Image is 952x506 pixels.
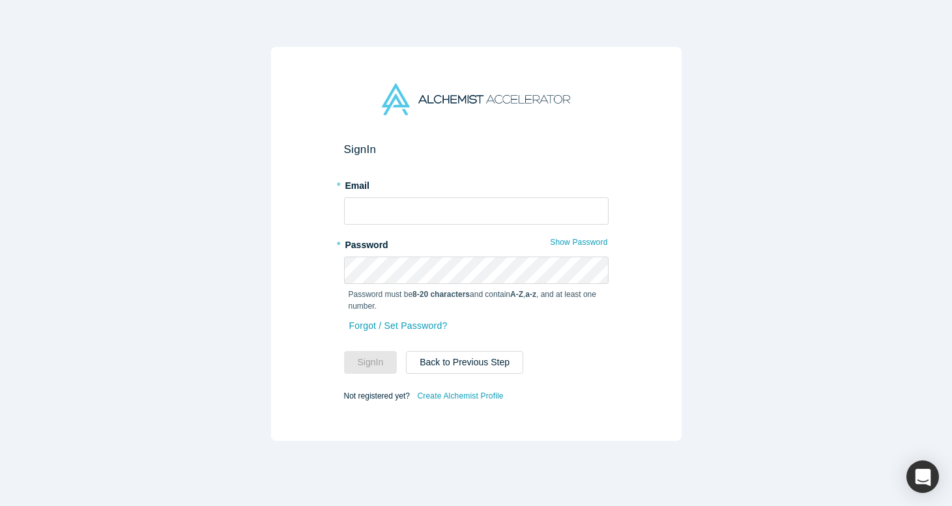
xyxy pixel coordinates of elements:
[549,234,608,251] button: Show Password
[344,391,410,401] span: Not registered yet?
[382,83,570,115] img: Alchemist Accelerator Logo
[412,290,470,299] strong: 8-20 characters
[344,143,609,156] h2: Sign In
[344,175,609,193] label: Email
[510,290,523,299] strong: A-Z
[416,387,504,404] a: Create Alchemist Profile
[525,290,536,299] strong: a-z
[344,351,397,374] button: SignIn
[406,351,523,374] button: Back to Previous Step
[349,288,604,312] p: Password must be and contain , , and at least one number.
[344,234,609,252] label: Password
[349,315,448,337] a: Forgot / Set Password?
